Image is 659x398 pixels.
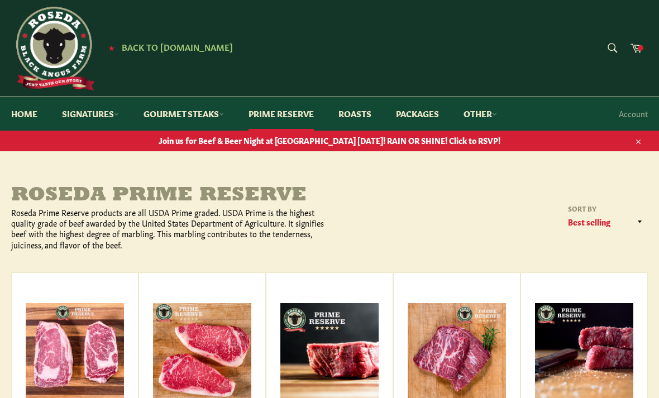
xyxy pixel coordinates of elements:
[613,97,653,130] a: Account
[327,97,383,131] a: Roasts
[385,97,450,131] a: Packages
[108,43,114,52] span: ★
[452,97,508,131] a: Other
[132,97,235,131] a: Gourmet Steaks
[103,43,233,52] a: ★ Back to [DOMAIN_NAME]
[564,204,648,213] label: Sort by
[51,97,130,131] a: Signatures
[11,207,329,250] p: Roseda Prime Reserve products are all USDA Prime graded. USDA Prime is the highest quality grade ...
[11,185,329,207] h1: Roseda Prime Reserve
[237,97,325,131] a: Prime Reserve
[122,41,233,52] span: Back to [DOMAIN_NAME]
[11,7,95,90] img: Roseda Beef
